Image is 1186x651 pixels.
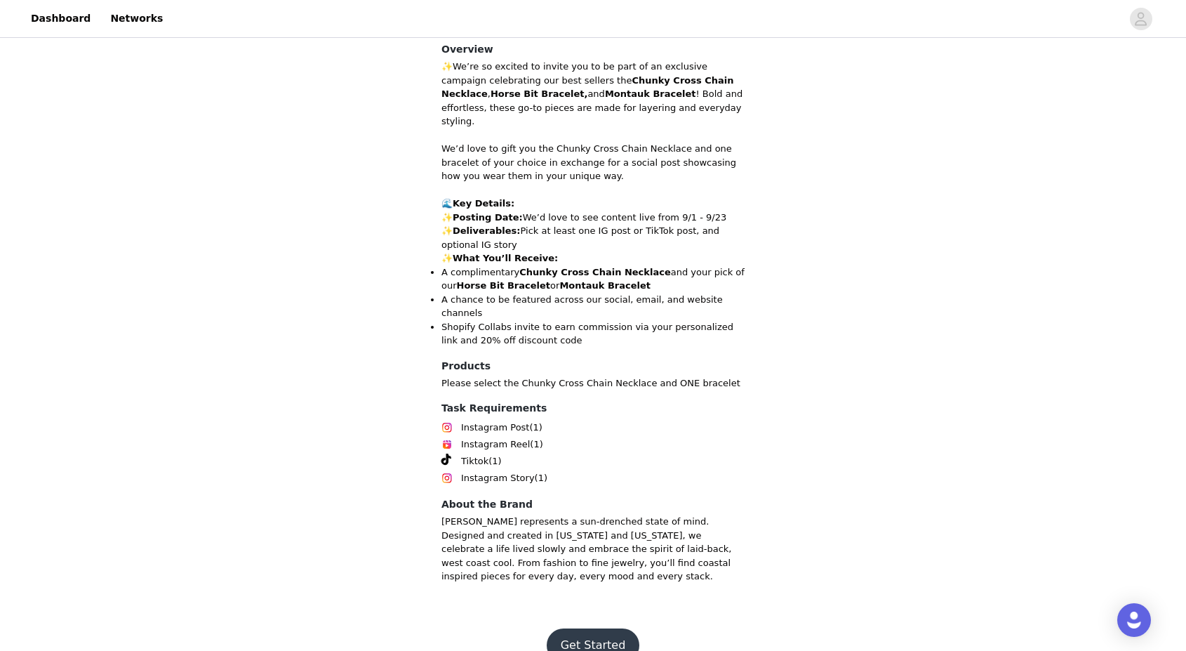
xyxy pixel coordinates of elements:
[441,293,745,320] p: A chance to be featured across our social, email, and website channels
[461,471,535,485] span: Instagram Story
[457,280,551,291] strong: Horse Bit Bracelet
[453,212,523,223] strong: Posting Date:
[461,438,530,452] span: Instagram Reel
[519,267,670,277] strong: Chunky Cross Chain Necklace
[441,473,453,484] img: Instagram Icon
[441,401,745,416] h4: Task Requirements
[491,88,587,99] strong: Horse Bit Bracelet,
[461,454,488,468] span: Tiktok
[441,60,745,129] p: ✨We’re so excited to invite you to be part of an exclusive campaign celebrating our best sellers ...
[535,471,547,485] span: (1)
[559,280,651,291] strong: Montauk Bracelet
[441,376,745,390] p: Please select the Chunky Cross Chain Necklace and ONE bracelet
[22,3,99,34] a: Dashboard
[441,211,745,265] p: ✨ We’d love to see content live from 9/1 - 9/23 ✨ Pick at least one IG post or TikTok post, and o...
[605,88,696,99] strong: Montauk Bracelet
[1134,8,1147,30] div: avatar
[441,497,745,512] h4: About the Brand
[441,422,453,433] img: Instagram Icon
[441,515,745,584] p: [PERSON_NAME] represents a sun-drenched state of mind. Designed and created in [US_STATE] and [US...
[102,3,171,34] a: Networks
[453,225,521,236] strong: Deliverables:
[441,197,745,211] p: 🌊
[441,320,745,348] li: Shopify Collabs invite to earn commission via your personalized link and 20% off discount code
[441,142,745,183] p: We’d love to gift you the Chunky Cross Chain Necklace and one bracelet of your choice in exchange...
[453,198,514,209] strong: Key Details:
[488,454,501,468] span: (1)
[1117,603,1151,637] div: Open Intercom Messenger
[441,42,745,57] h4: Overview
[529,421,542,435] span: (1)
[441,265,745,293] p: A complimentary and your pick of our or
[453,253,558,263] strong: What You’ll Receive:
[441,359,745,374] h4: Products
[441,439,453,450] img: Instagram Reels Icon
[461,421,529,435] span: Instagram Post
[530,438,542,452] span: (1)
